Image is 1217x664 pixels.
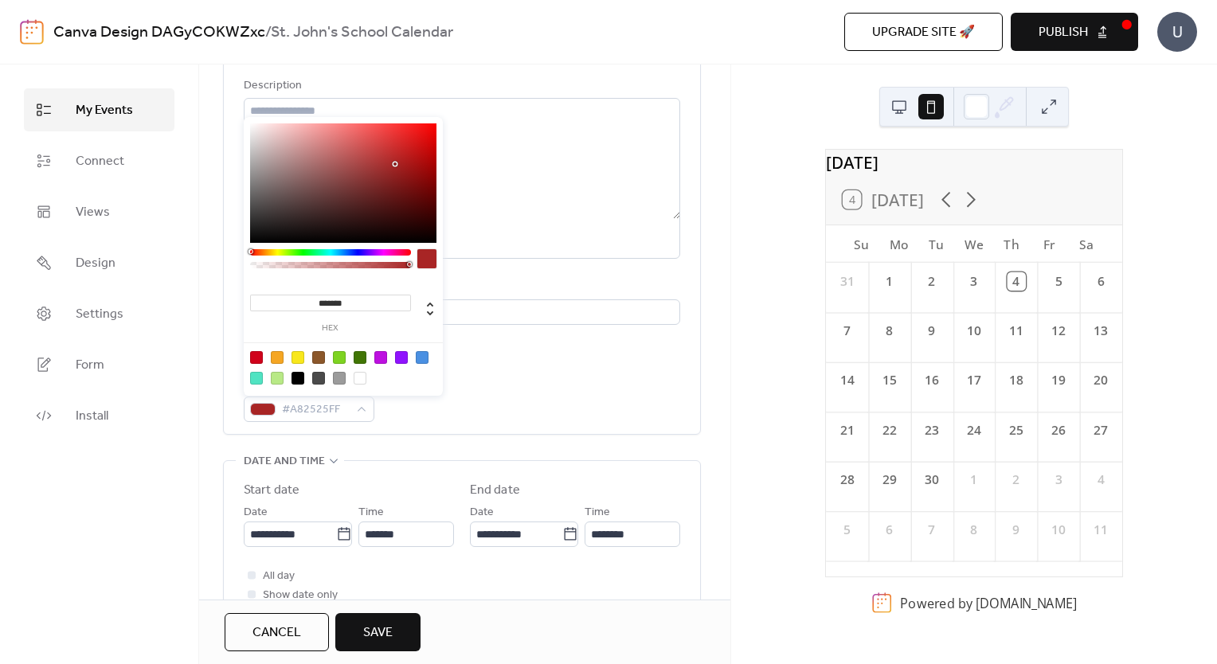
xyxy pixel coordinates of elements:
a: Views [24,190,174,233]
div: #417505 [354,351,366,364]
div: 7 [922,521,941,539]
b: / [265,18,271,48]
div: 11 [1091,521,1109,539]
div: 28 [838,471,856,489]
a: Design [24,241,174,284]
div: 7 [838,322,856,340]
div: End date [470,481,520,500]
div: 20 [1091,372,1109,390]
span: Cancel [252,623,301,643]
div: Fr [1031,225,1068,263]
div: Su [843,225,880,263]
span: Time [585,503,610,522]
span: Upgrade site 🚀 [872,23,975,42]
button: Cancel [225,613,329,651]
div: Tu [918,225,955,263]
span: Views [76,203,110,222]
div: 12 [1049,322,1067,340]
div: [DATE] [826,150,1122,174]
button: Save [335,613,421,651]
div: 10 [1049,521,1067,539]
div: 6 [1091,272,1109,291]
div: 4 [1091,471,1109,489]
span: Date [470,503,494,522]
div: #FFFFFF [354,372,366,385]
div: 27 [1091,421,1109,439]
span: Connect [76,152,124,171]
div: 22 [880,421,898,439]
div: 15 [880,372,898,390]
div: 3 [1049,471,1067,489]
span: #A82525FF [282,400,349,420]
div: 18 [1007,372,1025,390]
div: #F8E71C [292,351,304,364]
div: #000000 [292,372,304,385]
button: Upgrade site 🚀 [844,13,1003,51]
div: 19 [1049,372,1067,390]
span: Install [76,407,108,426]
div: #9B9B9B [333,372,346,385]
div: Start date [244,481,299,500]
div: U [1157,12,1197,52]
div: 3 [965,272,983,291]
div: #9013FE [395,351,408,364]
a: Install [24,394,174,437]
div: 31 [838,272,856,291]
div: 2 [1007,471,1025,489]
span: Settings [76,305,123,324]
span: Form [76,356,104,375]
b: St. John's School Calendar [271,18,453,48]
div: Th [992,225,1030,263]
div: 29 [880,471,898,489]
div: 21 [838,421,856,439]
div: 6 [880,521,898,539]
div: 9 [1007,521,1025,539]
div: #4A4A4A [312,372,325,385]
div: We [955,225,992,263]
span: Date and time [244,452,325,471]
div: 11 [1007,322,1025,340]
a: My Events [24,88,174,131]
div: 13 [1091,322,1109,340]
div: 8 [965,521,983,539]
img: logo [20,19,44,45]
span: Date [244,503,268,522]
div: #BD10E0 [374,351,387,364]
div: 26 [1049,421,1067,439]
div: Description [244,76,677,96]
span: Show date only [263,586,338,605]
div: 4 [1007,272,1025,291]
a: Form [24,343,174,386]
div: 5 [1049,272,1067,291]
div: 16 [922,372,941,390]
div: #D0021B [250,351,263,364]
div: 8 [880,322,898,340]
div: #B8E986 [271,372,284,385]
span: Time [358,503,384,522]
span: All day [263,567,295,586]
span: Design [76,254,115,273]
div: 24 [965,421,983,439]
div: 17 [965,372,983,390]
div: 25 [1007,421,1025,439]
div: Location [244,278,677,297]
div: Mo [880,225,918,263]
div: 1 [965,471,983,489]
div: Sa [1068,225,1105,263]
div: 30 [922,471,941,489]
div: #8B572A [312,351,325,364]
span: Save [363,623,393,643]
button: Publish [1011,13,1138,51]
a: Canva Design DAGyCOKWZxc [53,18,265,48]
div: 2 [922,272,941,291]
div: 14 [838,372,856,390]
a: [DOMAIN_NAME] [976,594,1077,611]
span: Publish [1039,23,1088,42]
div: #F5A623 [271,351,284,364]
div: #50E3C2 [250,372,263,385]
div: 1 [880,272,898,291]
div: #7ED321 [333,351,346,364]
div: Powered by [900,594,1077,611]
div: 23 [922,421,941,439]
